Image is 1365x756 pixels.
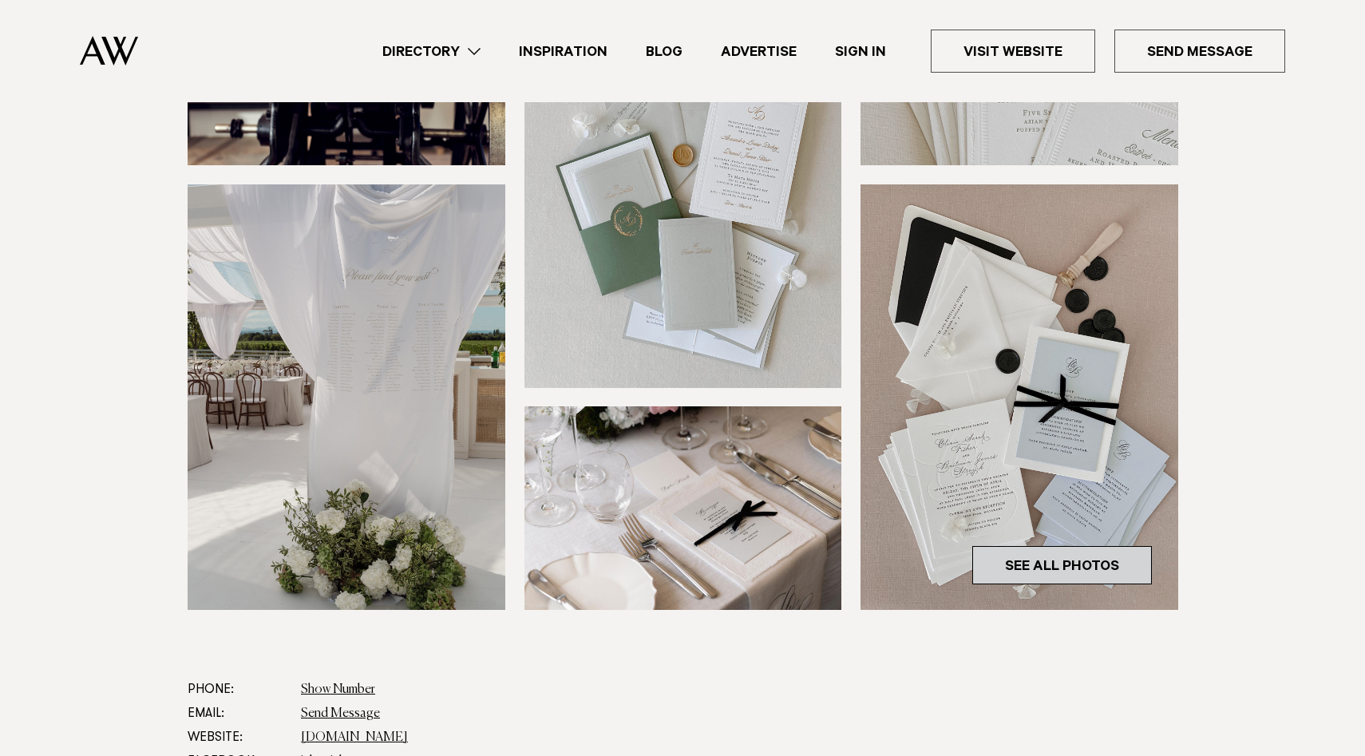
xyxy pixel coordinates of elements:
[627,41,702,62] a: Blog
[301,731,408,744] a: [DOMAIN_NAME]
[931,30,1095,73] a: Visit Website
[363,41,500,62] a: Directory
[188,726,288,750] dt: Website:
[500,41,627,62] a: Inspiration
[972,546,1152,584] a: See All Photos
[188,678,288,702] dt: Phone:
[188,702,288,726] dt: Email:
[1114,30,1285,73] a: Send Message
[301,683,375,696] a: Show Number
[80,36,138,65] img: Auckland Weddings Logo
[301,707,380,720] a: Send Message
[702,41,816,62] a: Advertise
[816,41,905,62] a: Sign In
